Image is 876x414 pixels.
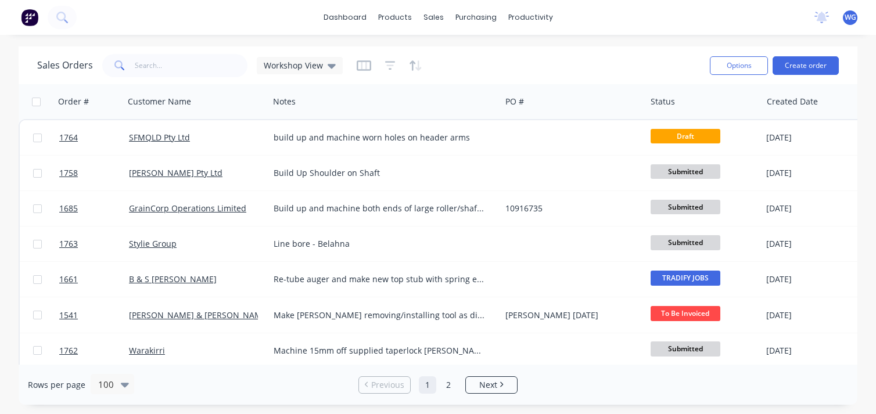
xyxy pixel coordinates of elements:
div: Re-tube auger and make new top stub with spring ended up just making new auger because needed fli... [274,273,485,285]
span: 1661 [59,273,78,285]
a: Page 2 [440,376,457,394]
span: Previous [371,379,404,391]
a: 1762 [59,333,129,368]
a: dashboard [318,9,372,26]
div: Customer Name [128,96,191,107]
a: Page 1 is your current page [419,376,436,394]
div: build up and machine worn holes on header arms [274,132,485,143]
a: 1685 [59,191,129,226]
div: sales [418,9,450,26]
div: Build Up Shoulder on Shaft [274,167,485,179]
div: Machine 15mm off supplied taperlock [PERSON_NAME] [274,345,485,357]
a: [PERSON_NAME] Pty Ltd [129,167,222,178]
div: [PERSON_NAME] [DATE] [505,309,634,321]
div: [DATE] [766,238,853,250]
span: Submitted [651,200,720,214]
div: Make [PERSON_NAME] removing/installing tool as discussed [274,309,485,321]
div: [DATE] [766,132,853,143]
a: Stylie Group [129,238,177,249]
a: SFMQLD Pty Ltd [129,132,190,143]
span: 1762 [59,345,78,357]
div: Notes [273,96,296,107]
ul: Pagination [354,376,522,394]
span: 1685 [59,203,78,214]
a: 1764 [59,120,129,155]
span: Draft [651,129,720,143]
span: TRADIFY JOBS [651,271,720,285]
a: 1758 [59,156,129,190]
a: Warakirri [129,345,165,356]
span: 1541 [59,309,78,321]
div: Created Date [767,96,818,107]
button: Options [710,56,768,75]
span: 1758 [59,167,78,179]
a: [PERSON_NAME] & [PERSON_NAME] [129,309,270,321]
span: Submitted [651,164,720,179]
span: Submitted [651,341,720,356]
div: Build up and machine both ends of large roller/shaft (80mm) [274,203,485,214]
span: Next [479,379,497,391]
div: products [372,9,418,26]
img: Factory [21,9,38,26]
span: To Be Invoiced [651,306,720,321]
span: Workshop View [264,59,323,71]
span: WG [845,12,856,23]
div: 10916735 [505,203,634,214]
a: 1541 [59,298,129,333]
div: purchasing [450,9,502,26]
h1: Sales Orders [37,60,93,71]
a: 1763 [59,226,129,261]
div: Line bore - Belahna [274,238,485,250]
a: B & S [PERSON_NAME] [129,273,217,285]
span: Submitted [651,235,720,250]
span: Rows per page [28,379,85,391]
div: [DATE] [766,167,853,179]
div: [DATE] [766,273,853,285]
span: 1764 [59,132,78,143]
div: productivity [502,9,559,26]
a: Next page [466,379,517,391]
button: Create order [773,56,839,75]
div: Order # [58,96,89,107]
span: 1763 [59,238,78,250]
a: Previous page [359,379,410,391]
a: 1661 [59,262,129,297]
div: [DATE] [766,309,853,321]
div: [DATE] [766,203,853,214]
input: Search... [135,54,248,77]
div: Status [651,96,675,107]
div: [DATE] [766,345,853,357]
div: PO # [505,96,524,107]
a: GrainCorp Operations Limited [129,203,246,214]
